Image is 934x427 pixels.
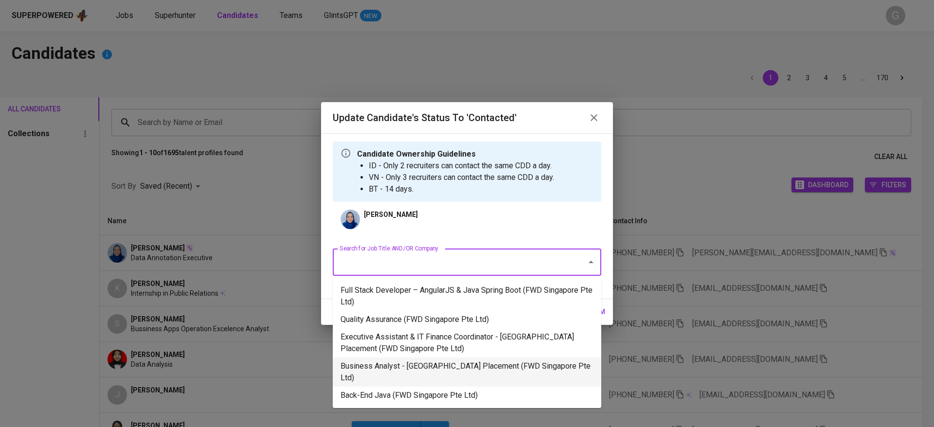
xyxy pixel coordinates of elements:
[584,255,598,269] button: Close
[333,387,601,404] li: Back-End Java (FWD Singapore Pte Ltd)
[333,357,601,387] li: Business Analyst - [GEOGRAPHIC_DATA] Placement (FWD Singapore Pte Ltd)
[369,183,554,195] li: BT - 14 days.
[333,311,601,328] li: Quality Assurance (FWD Singapore Pte Ltd)
[369,160,554,172] li: ID - Only 2 recruiters can contact the same CDD a day.
[333,328,601,357] li: Executive Assistant & IT Finance Coordinator - [GEOGRAPHIC_DATA] Placement (FWD Singapore Pte Ltd)
[341,210,360,229] img: 1e7133b61eacf708cde5c61d6e41e970.jpg
[364,210,418,219] p: [PERSON_NAME]
[357,148,554,160] p: Candidate Ownership Guidelines
[369,172,554,183] li: VN - Only 3 recruiters can contact the same CDD a day.
[333,282,601,311] li: Full Stack Developer – AngularJS & Java Spring Boot (FWD Singapore Pte Ltd)
[333,110,517,125] h6: Update Candidate's Status to 'Contacted'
